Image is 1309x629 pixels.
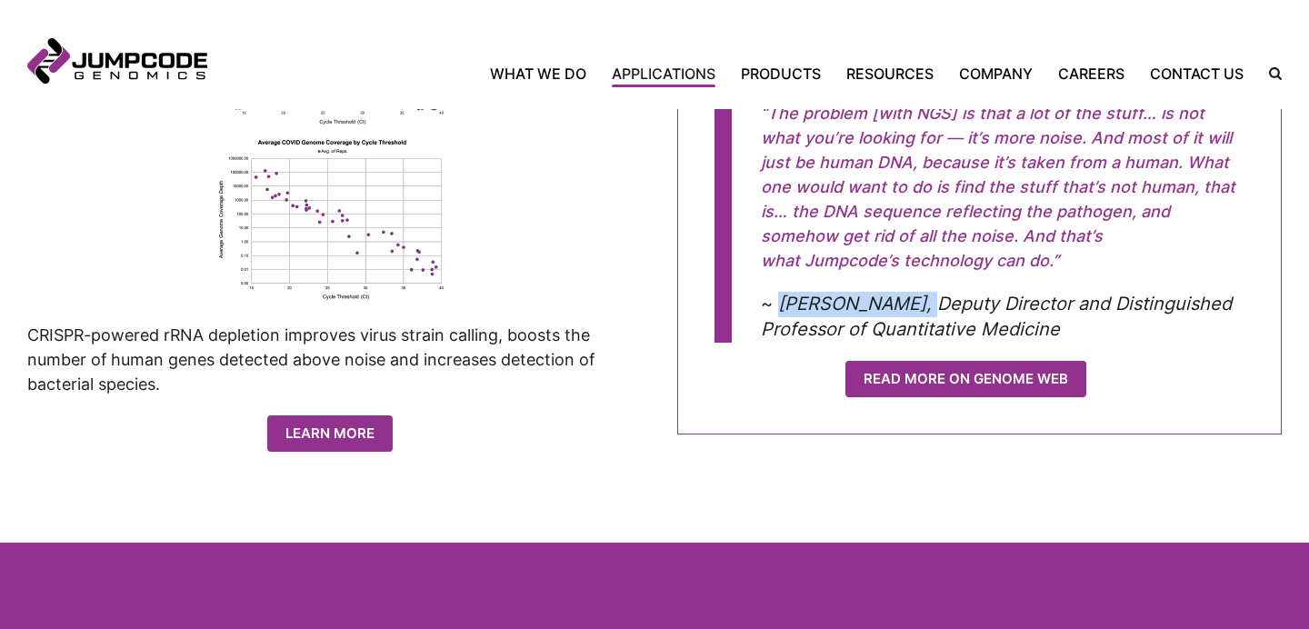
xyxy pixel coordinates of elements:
[599,63,728,85] a: Applications
[1045,63,1137,85] a: Careers
[490,63,599,85] a: What We Do
[1256,67,1282,80] label: Search the site.
[761,293,1232,340] em: [PERSON_NAME], Deputy Director and Distinguished Professor of Quantitative Medicine
[27,324,632,397] p: CRISPR-powered rRNA depletion improves virus strain calling, boosts the number of human genes det...
[728,63,834,85] a: Products
[761,104,1235,270] em: “The problem [with NGS] is that a lot of the stuff… is not what you’re looking for — it’s more no...
[267,415,393,453] a: Learn More
[834,63,946,85] a: Resources
[207,63,1256,85] nav: Primary Navigation
[946,63,1045,85] a: Company
[845,361,1114,397] a: Read More on Genome Web
[1137,63,1256,85] a: Contact Us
